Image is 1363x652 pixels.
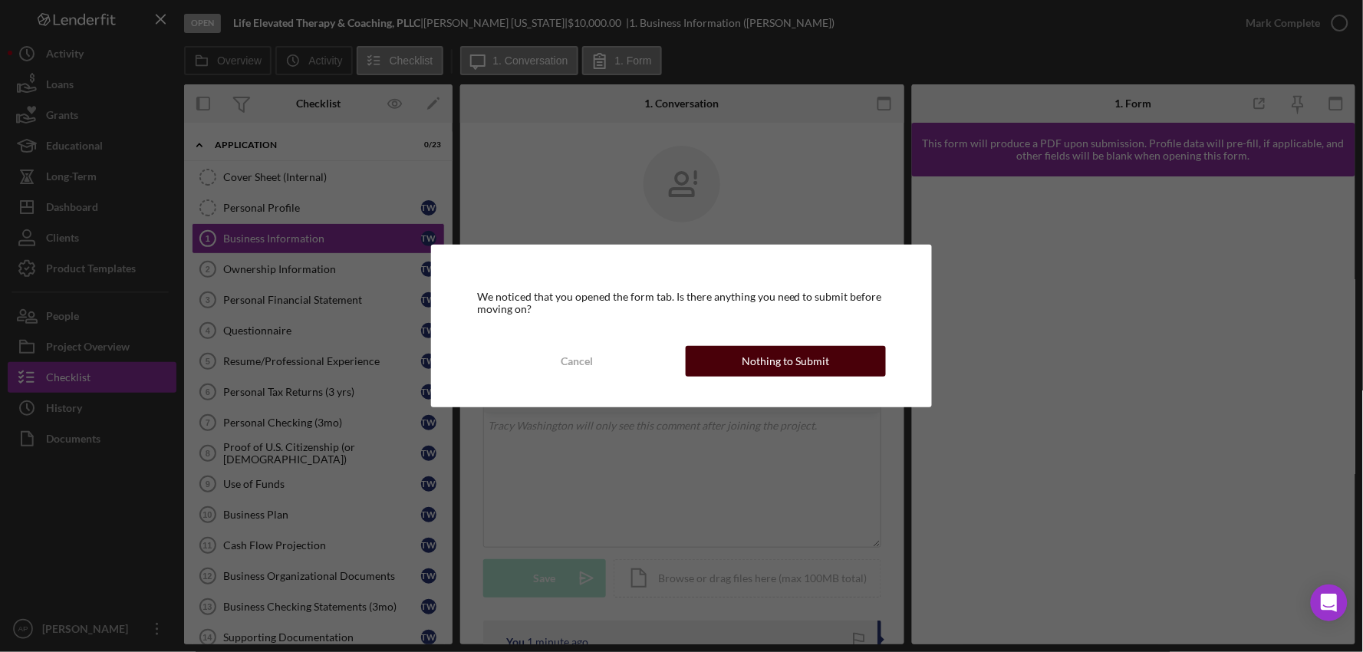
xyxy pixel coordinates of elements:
[686,346,887,377] button: Nothing to Submit
[742,346,829,377] div: Nothing to Submit
[477,291,886,315] div: We noticed that you opened the form tab. Is there anything you need to submit before moving on?
[477,346,678,377] button: Cancel
[1311,584,1348,621] div: Open Intercom Messenger
[561,346,594,377] div: Cancel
